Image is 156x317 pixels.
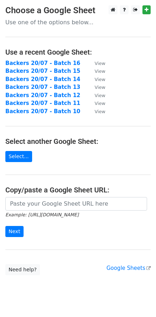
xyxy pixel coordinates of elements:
p: Use one of the options below... [5,19,151,26]
small: View [95,101,105,106]
a: Need help? [5,264,40,275]
a: Backers 20/07 - Batch 16 [5,60,80,66]
small: View [95,85,105,90]
h4: Use a recent Google Sheet: [5,48,151,56]
h4: Copy/paste a Google Sheet URL: [5,186,151,194]
a: View [87,60,105,66]
h3: Choose a Google Sheet [5,5,151,16]
a: Backers 20/07 - Batch 12 [5,92,80,99]
a: Backers 20/07 - Batch 11 [5,100,80,106]
a: View [87,76,105,82]
input: Next [5,226,24,237]
a: View [87,68,105,74]
small: View [95,69,105,74]
a: View [87,92,105,99]
a: Backers 20/07 - Batch 14 [5,76,80,82]
a: Backers 20/07 - Batch 15 [5,68,80,74]
a: Backers 20/07 - Batch 13 [5,84,80,90]
a: Select... [5,151,32,162]
small: Example: [URL][DOMAIN_NAME] [5,212,79,217]
a: View [87,108,105,115]
a: View [87,100,105,106]
small: View [95,77,105,82]
h4: Select another Google Sheet: [5,137,151,146]
small: View [95,109,105,114]
small: View [95,93,105,98]
a: Google Sheets [106,265,151,271]
input: Paste your Google Sheet URL here [5,197,147,211]
a: View [87,84,105,90]
small: View [95,61,105,66]
a: Backers 20/07 - Batch 10 [5,108,80,115]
